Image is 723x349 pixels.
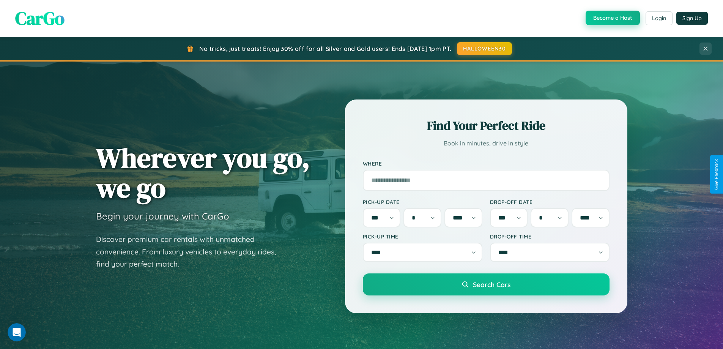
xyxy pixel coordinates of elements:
button: HALLOWEEN30 [457,42,512,55]
span: No tricks, just treats! Enjoy 30% off for all Silver and Gold users! Ends [DATE] 1pm PT. [199,45,451,52]
label: Where [363,160,610,167]
h1: Wherever you go, we go [96,143,310,203]
label: Pick-up Date [363,199,482,205]
span: CarGo [15,6,65,31]
button: Login [646,11,673,25]
button: Sign Up [676,12,708,25]
span: Search Cars [473,280,510,289]
label: Drop-off Date [490,199,610,205]
div: Give Feedback [714,159,719,190]
button: Search Cars [363,273,610,295]
h3: Begin your journey with CarGo [96,210,229,222]
p: Discover premium car rentals with unmatched convenience. From luxury vehicles to everyday rides, ... [96,233,286,270]
iframe: Intercom live chat [8,323,26,341]
h2: Find Your Perfect Ride [363,117,610,134]
label: Pick-up Time [363,233,482,240]
button: Become a Host [586,11,640,25]
label: Drop-off Time [490,233,610,240]
p: Book in minutes, drive in style [363,138,610,149]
